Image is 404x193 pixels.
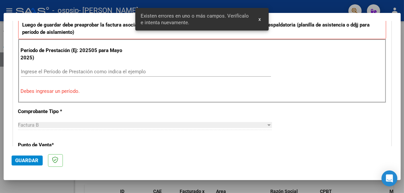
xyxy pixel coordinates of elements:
button: Guardar [12,156,43,165]
span: Factura B [18,122,39,128]
div: Open Intercom Messenger [382,170,397,186]
p: Comprobante Tipo * [18,108,129,115]
span: Existen errores en uno o más campos. Verifícalo e intenta nuevamente. [141,13,250,26]
p: Debes ingresar un período. [21,88,383,95]
strong: Luego de guardar debe preaprobar la factura asociandola a un legajo de integración y subir la doc... [22,22,370,35]
button: x [253,13,266,25]
p: Período de Prestación (Ej: 202505 para Mayo 2025) [21,47,130,62]
p: Punto de Venta [18,141,129,149]
span: x [258,16,261,22]
span: Guardar [16,158,39,163]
